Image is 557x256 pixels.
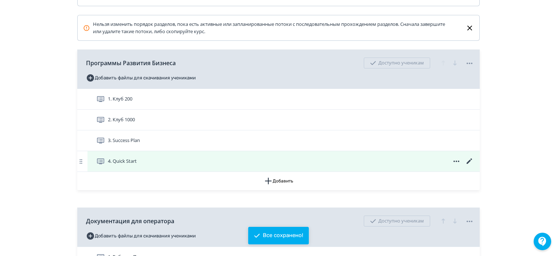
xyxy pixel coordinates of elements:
[77,89,480,110] div: 1. Клуб 200
[108,158,137,165] span: 4. Quick Start
[108,137,140,144] span: 3. Success Plan
[263,232,303,239] div: Все сохранено!
[77,130,480,151] div: 3. Success Plan
[77,172,480,190] button: Добавить
[86,72,196,84] button: Добавить файлы для скачивания учениками
[83,21,454,35] div: Нельзя изменить порядок разделов, пока есть активные или запланированные потоки с последовательны...
[108,95,132,103] span: 1. Клуб 200
[86,59,176,67] span: Программы Развития Бизнеса
[86,217,174,225] span: Документация для оператора
[77,110,480,130] div: 2. Клуб 1000
[108,116,135,123] span: 2. Клуб 1000
[364,58,430,68] div: Доступно ученикам
[364,216,430,227] div: Доступно ученикам
[77,151,480,172] div: 4. Quick Start
[86,230,196,242] button: Добавить файлы для скачивания учениками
